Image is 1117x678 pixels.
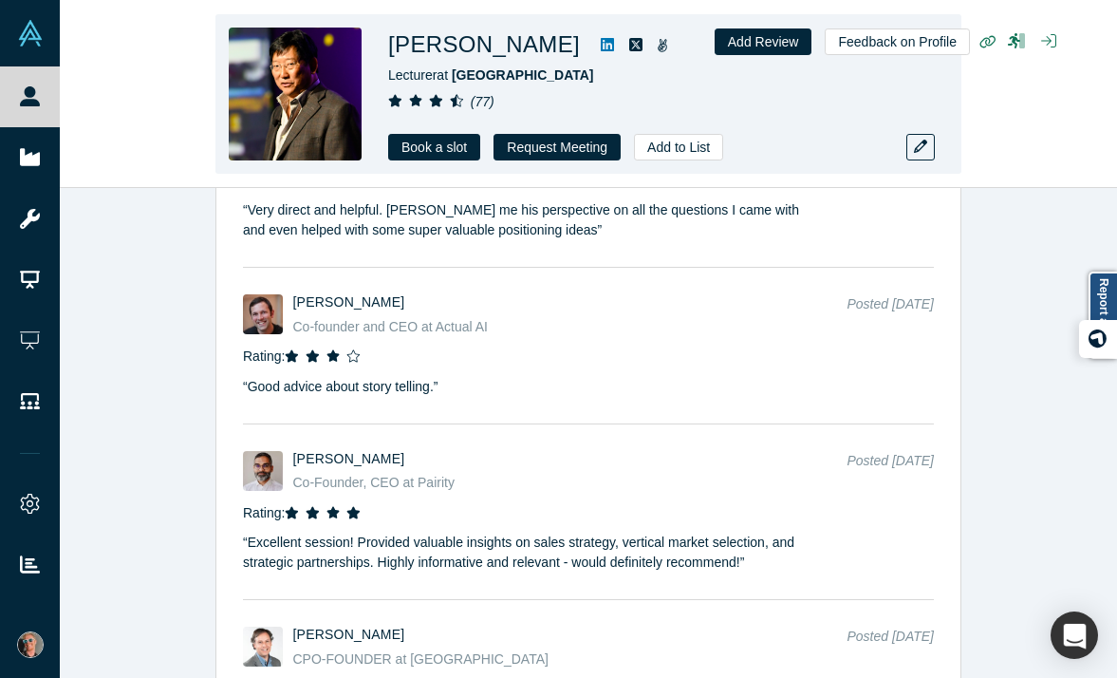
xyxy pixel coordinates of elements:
img: Alchemist Vault Logo [17,20,44,47]
span: Lecturer at [388,67,594,83]
a: [GEOGRAPHIC_DATA] [452,67,594,83]
span: Rating: [243,505,285,520]
img: Andres Valdivieso [243,627,283,667]
button: Feedback on Profile [825,28,970,55]
div: Posted [DATE] [847,627,934,669]
img: Timothy Chou's Profile Image [229,28,362,160]
img: Gotam Bhardwaj [243,451,283,491]
a: [PERSON_NAME] [293,451,405,466]
p: “ Good advice about story telling. ” [243,367,814,397]
div: Co-Founder, CEO at Pairity [293,473,825,493]
button: Add to List [634,134,723,160]
p: “ Excellent session! Provided valuable insights on sales strategy, vertical market selection, and... [243,523,814,574]
div: Co-founder and CEO at Actual AI [293,317,825,337]
a: [PERSON_NAME] [293,294,405,310]
img: John Kennedy [243,294,283,334]
span: Rating: [243,348,285,364]
a: [PERSON_NAME] [293,627,405,642]
i: ( 77 ) [471,94,494,109]
a: Book a slot [388,134,480,160]
h1: [PERSON_NAME] [388,28,580,62]
button: Add Review [715,28,812,55]
div: Posted [DATE] [847,451,934,494]
p: “ Very direct and helpful. [PERSON_NAME] me his perspective on all the questions I came with and ... [243,190,814,240]
button: Request Meeting [493,134,621,160]
a: Report a bug! [1089,272,1117,359]
div: CPO-FOUNDER at [GEOGRAPHIC_DATA] [293,650,825,669]
img: Laurent Rains's Account [17,631,44,658]
div: Posted [DATE] [847,294,934,337]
